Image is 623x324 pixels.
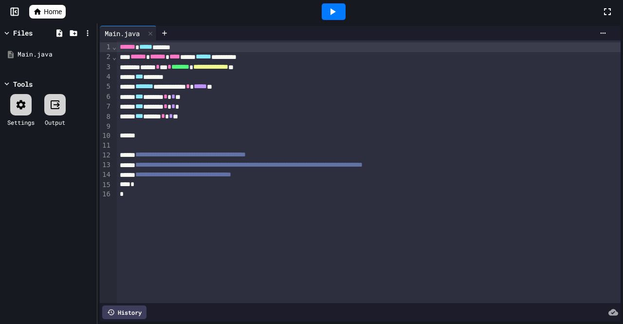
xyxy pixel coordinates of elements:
div: 2 [100,52,112,62]
div: 7 [100,102,112,112]
div: History [102,305,147,319]
div: 1 [100,42,112,52]
div: 4 [100,72,112,82]
div: 13 [100,160,112,170]
div: Main.java [100,26,157,40]
div: Tools [13,79,33,89]
div: Main.java [100,28,145,38]
div: 6 [100,92,112,102]
div: 12 [100,151,112,160]
div: 16 [100,190,112,199]
div: 9 [100,122,112,132]
span: Fold line [112,53,117,61]
div: 15 [100,180,112,190]
div: 11 [100,141,112,151]
div: Files [13,28,33,38]
div: 5 [100,82,112,92]
iframe: chat widget [582,285,613,314]
div: Main.java [18,50,93,59]
div: Output [45,118,65,127]
span: Fold line [112,43,117,51]
div: 8 [100,112,112,122]
div: 10 [100,131,112,141]
a: Home [29,5,66,19]
div: Settings [7,118,35,127]
span: Home [44,7,62,17]
div: 14 [100,170,112,180]
div: 3 [100,62,112,72]
iframe: chat widget [542,243,613,284]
